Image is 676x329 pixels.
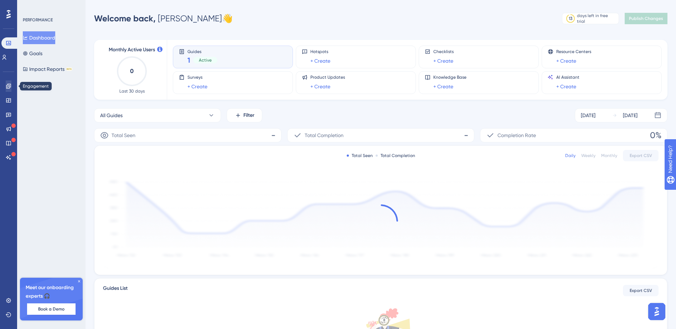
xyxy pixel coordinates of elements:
[305,131,344,140] span: Total Completion
[243,111,254,120] span: Filter
[556,49,591,54] span: Resource Centers
[112,131,135,140] span: Total Seen
[310,74,345,80] span: Product Updates
[433,74,466,80] span: Knowledge Base
[227,108,262,122] button: Filter
[556,82,576,91] a: + Create
[623,111,638,120] div: [DATE]
[187,82,207,91] a: + Create
[271,130,275,141] span: -
[23,17,53,23] div: PERFORMANCE
[630,288,652,293] span: Export CSV
[433,82,453,91] a: + Create
[646,301,667,322] iframe: UserGuiding AI Assistant Launcher
[601,153,617,158] div: Monthly
[187,74,207,80] span: Surveys
[27,303,76,315] button: Book a Demo
[130,68,134,74] text: 0
[565,153,576,158] div: Daily
[650,130,661,141] span: 0%
[623,285,659,296] button: Export CSV
[577,13,616,24] div: days left in free trial
[629,16,663,21] span: Publish Changes
[94,108,221,122] button: All Guides
[625,13,667,24] button: Publish Changes
[26,283,77,301] span: Meet our onboarding experts 🎧
[569,16,572,21] div: 13
[103,284,128,297] span: Guides List
[66,67,72,71] div: BETA
[630,153,652,158] span: Export CSV
[310,82,330,91] a: + Create
[17,2,45,10] span: Need Help?
[100,111,123,120] span: All Guides
[347,153,373,158] div: Total Seen
[310,49,330,54] span: Hotspots
[376,153,415,158] div: Total Completion
[433,57,453,65] a: + Create
[581,153,595,158] div: Weekly
[433,49,454,54] span: Checklists
[109,46,155,54] span: Monthly Active Users
[199,57,212,63] span: Active
[623,150,659,161] button: Export CSV
[310,57,330,65] a: + Create
[464,130,468,141] span: -
[94,13,156,23] span: Welcome back,
[23,31,55,44] button: Dashboard
[94,13,233,24] div: [PERSON_NAME] 👋
[23,63,72,75] button: Impact ReportsBETA
[119,88,145,94] span: Last 30 days
[23,47,42,60] button: Goals
[556,74,579,80] span: AI Assistant
[38,306,64,312] span: Book a Demo
[187,55,190,65] span: 1
[187,49,217,54] span: Guides
[497,131,536,140] span: Completion Rate
[581,111,595,120] div: [DATE]
[556,57,576,65] a: + Create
